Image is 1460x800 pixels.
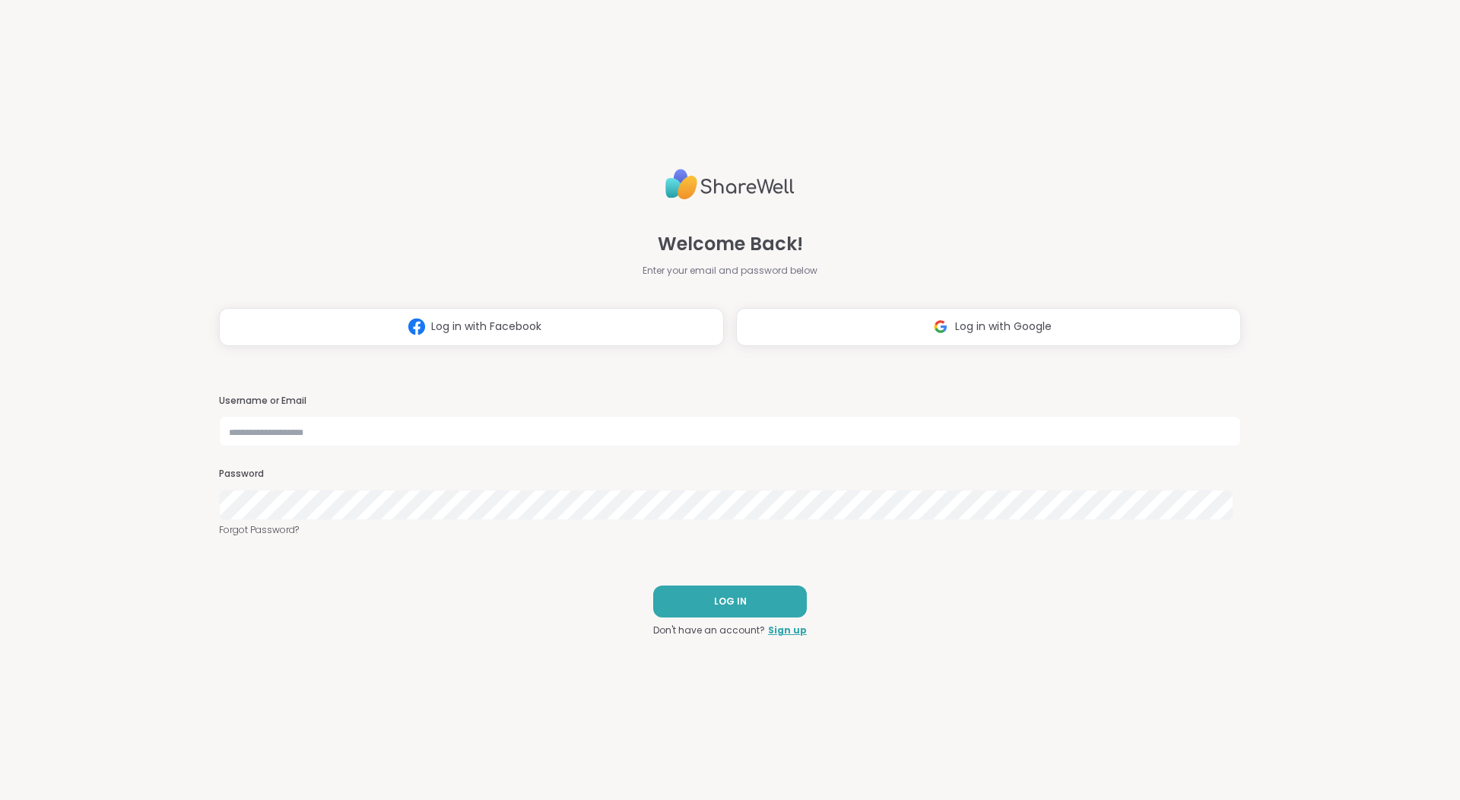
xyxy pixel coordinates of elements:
[714,595,747,608] span: LOG IN
[219,308,724,346] button: Log in with Facebook
[653,624,765,637] span: Don't have an account?
[653,586,807,617] button: LOG IN
[736,308,1241,346] button: Log in with Google
[926,313,955,341] img: ShareWell Logomark
[219,395,1241,408] h3: Username or Email
[658,230,803,258] span: Welcome Back!
[768,624,807,637] a: Sign up
[955,319,1052,335] span: Log in with Google
[665,163,795,206] img: ShareWell Logo
[219,523,1241,537] a: Forgot Password?
[643,264,817,278] span: Enter your email and password below
[431,319,541,335] span: Log in with Facebook
[219,468,1241,481] h3: Password
[402,313,431,341] img: ShareWell Logomark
